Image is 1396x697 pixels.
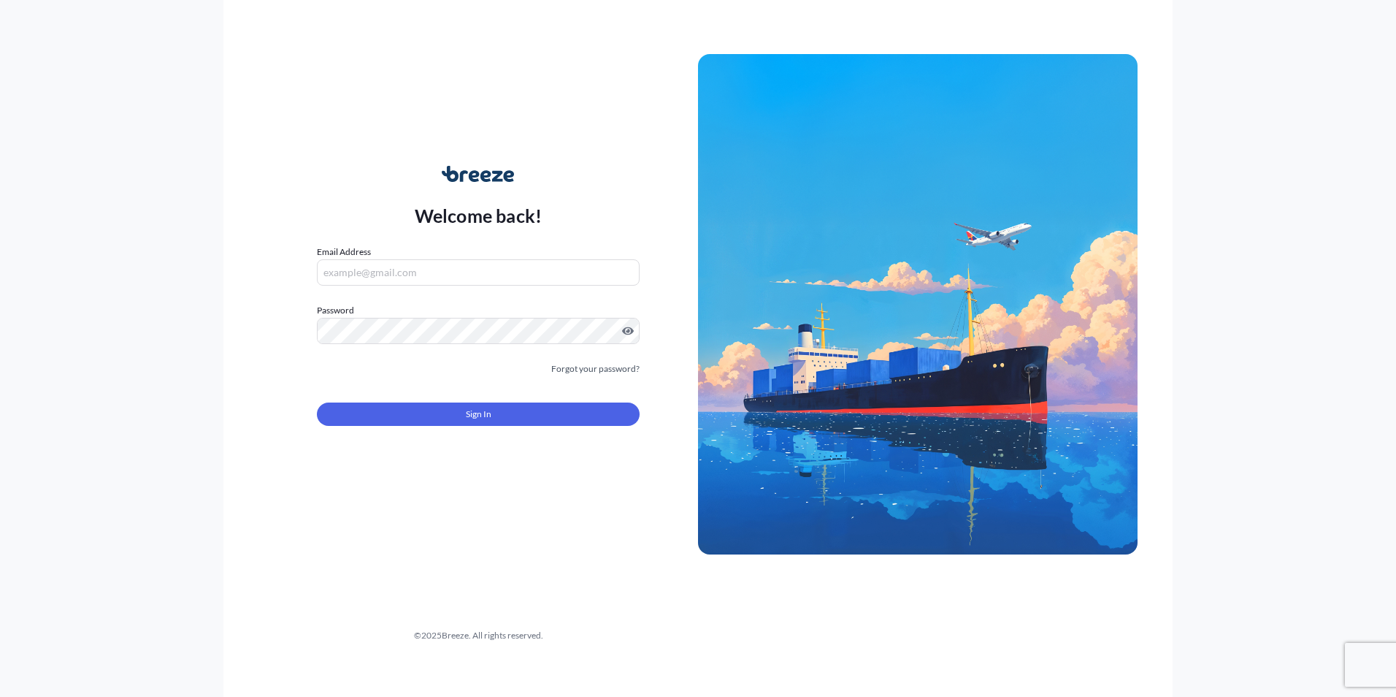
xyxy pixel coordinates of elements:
button: Sign In [317,403,640,426]
input: example@gmail.com [317,259,640,286]
span: Sign In [466,407,491,422]
label: Password [317,303,640,318]
label: Email Address [317,245,371,259]
div: © 2025 Breeze. All rights reserved. [258,628,698,643]
button: Show password [622,325,634,337]
img: Ship illustration [698,54,1138,554]
a: Forgot your password? [551,362,640,376]
p: Welcome back! [415,204,542,227]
